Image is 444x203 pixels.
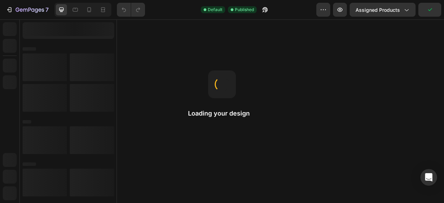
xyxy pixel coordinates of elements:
div: Undo/Redo [117,3,145,17]
span: Default [208,7,222,13]
div: Open Intercom Messenger [420,169,437,186]
p: 7 [45,6,49,14]
button: 7 [3,3,52,17]
h2: Loading your design [188,109,256,118]
span: Published [235,7,254,13]
span: Assigned Products [356,6,400,14]
button: Assigned Products [350,3,416,17]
